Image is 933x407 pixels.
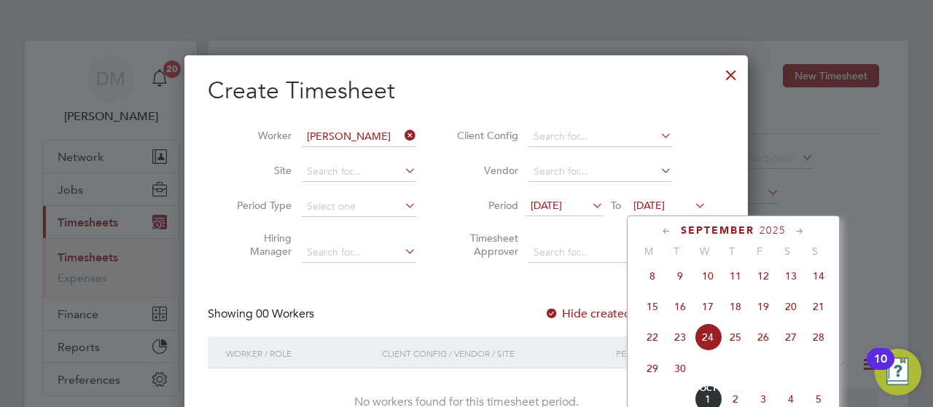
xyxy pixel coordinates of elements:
[226,164,292,177] label: Site
[606,196,625,215] span: To
[681,224,754,237] span: September
[722,293,749,320] span: 18
[226,129,292,142] label: Worker
[666,323,694,351] span: 23
[531,199,562,212] span: [DATE]
[453,129,518,142] label: Client Config
[208,307,317,322] div: Showing
[453,199,518,212] label: Period
[666,262,694,290] span: 9
[749,323,777,351] span: 26
[749,293,777,320] span: 19
[633,199,665,212] span: [DATE]
[453,164,518,177] label: Vendor
[694,293,722,320] span: 17
[694,323,722,351] span: 24
[875,349,921,395] button: Open Resource Center, 10 new notifications
[528,127,672,147] input: Search for...
[805,293,832,320] span: 21
[805,262,832,290] span: 14
[694,262,722,290] span: 10
[639,323,666,351] span: 22
[666,355,694,382] span: 30
[222,336,378,370] div: Worker / Role
[805,323,832,351] span: 28
[639,355,666,382] span: 29
[302,197,416,217] input: Select one
[690,245,718,258] span: W
[378,336,612,370] div: Client Config / Vendor / Site
[302,162,416,182] input: Search for...
[746,245,773,258] span: F
[226,199,292,212] label: Period Type
[208,76,725,106] h2: Create Timesheet
[226,232,292,258] label: Hiring Manager
[612,336,710,370] div: Period
[453,232,518,258] label: Timesheet Approver
[722,262,749,290] span: 11
[302,242,416,263] input: Search for...
[694,385,722,392] span: Oct
[639,293,666,320] span: 15
[777,262,805,290] span: 13
[760,224,786,237] span: 2025
[722,323,749,351] span: 25
[801,245,829,258] span: S
[528,162,672,182] input: Search for...
[639,262,666,290] span: 8
[635,245,663,258] span: M
[256,307,314,321] span: 00 Workers
[666,293,694,320] span: 16
[302,127,416,147] input: Search for...
[718,245,746,258] span: T
[544,307,692,321] label: Hide created timesheets
[773,245,801,258] span: S
[528,242,672,263] input: Search for...
[777,323,805,351] span: 27
[663,245,690,258] span: T
[749,262,777,290] span: 12
[874,359,887,378] div: 10
[777,293,805,320] span: 20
